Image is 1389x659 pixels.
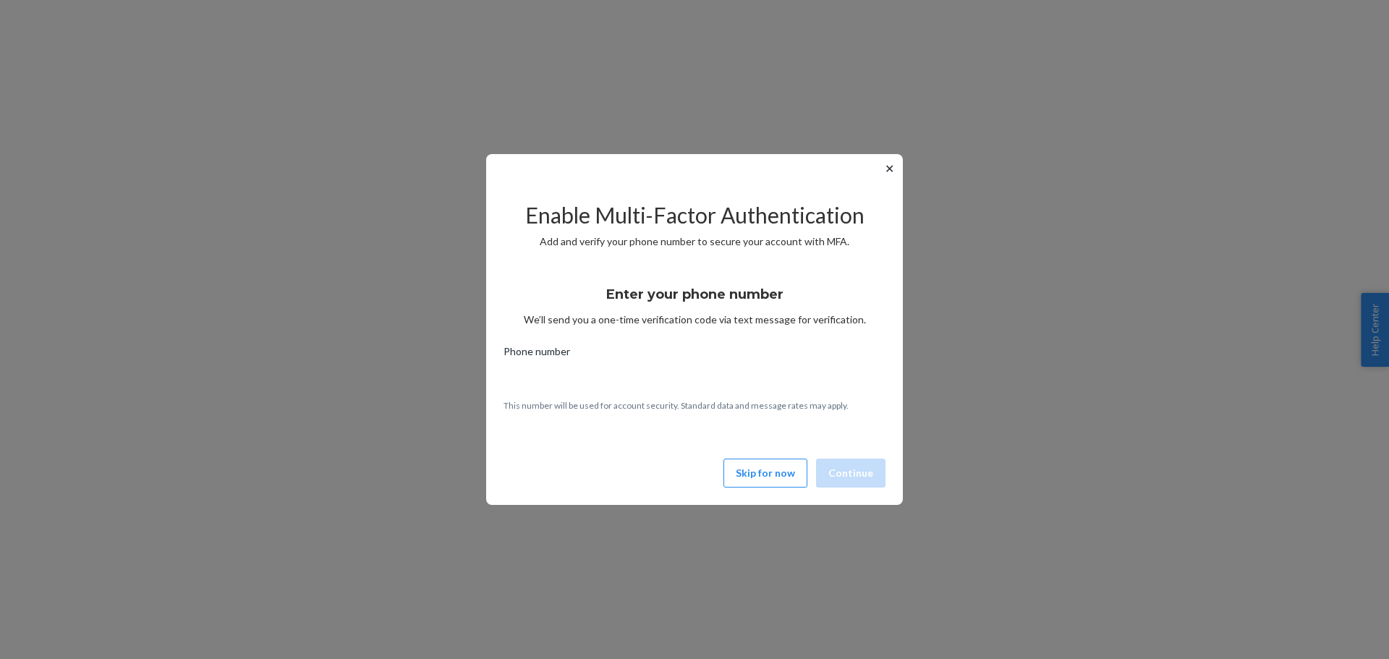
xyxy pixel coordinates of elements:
[504,203,885,227] h2: Enable Multi-Factor Authentication
[504,273,885,327] div: We’ll send you a one-time verification code via text message for verification.
[816,459,885,488] button: Continue
[504,399,885,412] p: This number will be used for account security. Standard data and message rates may apply.
[882,160,897,177] button: ✕
[723,459,807,488] button: Skip for now
[504,234,885,249] p: Add and verify your phone number to secure your account with MFA.
[606,285,783,304] h3: Enter your phone number
[504,344,570,365] span: Phone number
